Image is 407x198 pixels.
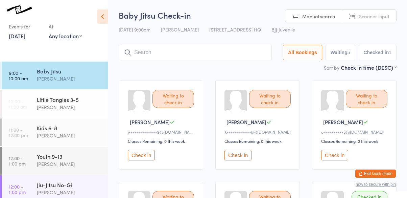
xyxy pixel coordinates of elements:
div: [PERSON_NAME] [37,75,102,83]
div: Events for [9,21,42,32]
time: 9:00 - 10:00 am [9,70,28,81]
button: All Bookings [283,45,322,60]
div: [PERSON_NAME] [37,103,102,111]
div: c••••••••••5@[DOMAIN_NAME] [321,129,389,135]
span: Scanner input [359,13,389,20]
img: Knots Jiu-Jitsu [7,5,32,14]
a: 12:00 -1:00 pmYouth 9-13[PERSON_NAME] [2,147,108,175]
div: Jiu-Jitsu No-Gi [37,181,102,189]
time: 10:00 - 11:00 am [9,98,27,109]
div: Waiting to check in [346,90,387,108]
button: Waiting5 [326,45,355,60]
div: j••••••••••••••9@[DOMAIN_NAME] [128,129,196,135]
a: 9:00 -10:00 amBaby Jitsu[PERSON_NAME] [2,62,108,89]
a: 10:00 -11:00 amLittle Tangles 3-5[PERSON_NAME] [2,90,108,118]
div: Kids 6-8 [37,124,102,132]
time: 12:00 - 1:00 pm [9,155,26,166]
a: [DATE] [9,32,25,40]
button: Check in [321,150,348,160]
div: [PERSON_NAME] [37,189,102,196]
div: Youth 9-13 [37,153,102,160]
div: 1 [389,50,391,55]
div: Classes Remaining: 0 this week [128,138,196,144]
span: [PERSON_NAME] [226,118,266,126]
button: Check in [128,150,155,160]
span: Manual search [302,13,335,20]
span: [PERSON_NAME] [130,118,170,126]
div: Waiting to check in [249,90,291,108]
span: [PERSON_NAME] [323,118,363,126]
div: Classes Remaining: 0 this week [321,138,389,144]
div: Baby Jitsu [37,67,102,75]
button: Check in [224,150,252,160]
div: At [49,21,82,32]
div: Any location [49,32,82,40]
input: Search [119,45,272,60]
button: how to secure with pin [356,182,396,187]
div: 5 [348,50,350,55]
span: [STREET_ADDRESS] HQ [209,26,261,33]
div: K••••••••••••k@[DOMAIN_NAME] [224,129,293,135]
button: Exit kiosk mode [355,170,396,178]
span: BJJ Juvenile [271,26,295,33]
div: Check in time (DESC) [341,64,397,71]
button: Checked in1 [359,45,397,60]
div: Waiting to check in [152,90,194,108]
div: Little Tangles 3-5 [37,96,102,103]
label: Sort by [324,64,339,71]
h2: Baby Jitsu Check-in [119,9,397,21]
div: Classes Remaining: 0 this week [224,138,293,144]
a: 11:00 -12:00 pmKids 6-8[PERSON_NAME] [2,118,108,146]
div: [PERSON_NAME] [37,132,102,139]
time: 11:00 - 12:00 pm [9,127,28,138]
div: [PERSON_NAME] [37,160,102,168]
time: 12:00 - 1:00 pm [9,184,26,195]
span: [DATE] 9:00am [119,26,150,33]
span: [PERSON_NAME] [161,26,199,33]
